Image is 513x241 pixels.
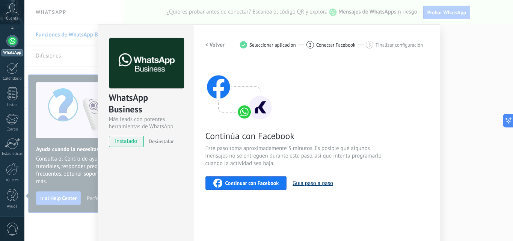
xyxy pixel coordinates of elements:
div: Ajustes [2,178,23,183]
img: connect with facebook [205,61,273,121]
span: instalado [109,136,143,147]
div: WhatsApp [2,49,23,56]
h2: < Volver [205,41,225,49]
div: Correo [2,127,23,132]
button: Guía paso a paso [293,180,333,187]
div: Calendario [2,76,23,81]
span: Continúa con Facebook [205,130,384,142]
div: Ayuda [2,204,23,209]
span: Cuenta [6,16,18,21]
button: < Volver [205,38,225,52]
span: Desinstalar [149,138,174,145]
span: Continuar con Facebook [225,180,279,186]
button: Desinstalar [146,136,174,147]
span: Finalizar configuración [376,42,423,48]
button: Continuar con Facebook [205,176,287,190]
span: Seleccionar aplicación [249,42,296,48]
span: Conectar Facebook [316,42,356,48]
div: Estadísticas [2,152,23,156]
span: 3 [368,42,371,48]
div: WhatsApp Business [109,92,183,116]
img: logo_main.png [109,38,184,89]
span: 2 [309,42,311,48]
div: Listas [2,103,23,108]
div: Más leads con potentes herramientas de WhatsApp [109,116,183,130]
span: Este paso toma aproximadamente 5 minutos. Es posible que algunos mensajes no se entreguen durante... [205,145,384,167]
